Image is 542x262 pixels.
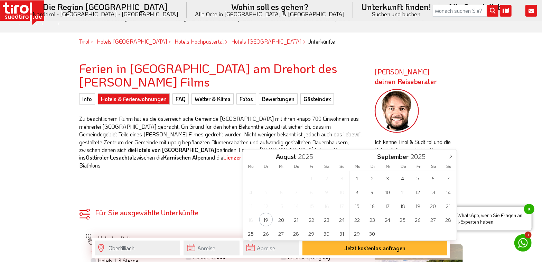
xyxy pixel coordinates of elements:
[259,199,273,213] span: August 12, 2025
[259,93,298,105] a: Bewertungen
[32,11,178,17] small: Nordtirol - [GEOGRAPHIC_DATA] - [GEOGRAPHIC_DATA]
[433,5,498,17] input: Wonach suchen Sie?
[441,199,455,213] span: September 21, 2025
[276,153,296,160] span: August
[179,237,224,253] label: Ausstattung
[320,199,334,213] span: August 16, 2025
[290,185,303,199] span: August 7, 2025
[361,11,431,17] small: Suchen und buchen
[289,164,304,169] span: Do
[381,171,394,185] span: September 3, 2025
[95,241,180,255] input: Wo soll's hingehen?
[351,227,364,240] span: September 29, 2025
[396,164,411,169] span: Do
[259,185,273,199] span: August 5, 2025
[428,207,532,231] span: Nutzen Sie WhatsApp, wenn Sie Fragen an unsere Tirol-Experten haben
[377,153,409,160] span: September
[350,164,365,169] span: Mo
[426,164,441,169] span: Sa
[335,199,349,213] span: August 17, 2025
[335,213,349,226] span: August 24, 2025
[396,185,410,199] span: September 11, 2025
[244,199,258,213] span: August 11, 2025
[375,89,463,206] div: Ich kenne Tirol & Südtirol und die Unterkünfte persönlich. Gerne unterstütze ich Sie dabei den pa...
[223,154,267,161] a: Lienzer Dolomiten
[441,185,455,199] span: September 14, 2025
[305,38,335,45] li: Unterkünfte
[319,164,335,169] span: Sa
[351,185,364,199] span: September 8, 2025
[426,185,440,199] span: September 13, 2025
[296,152,319,161] input: Year
[524,204,534,214] span: x
[84,232,135,247] label: Unterkunftstyp
[184,241,240,255] input: Anreise
[175,38,224,45] a: Hotels Hochpustertal
[365,164,380,169] span: Di
[411,171,425,185] span: September 5, 2025
[426,171,440,185] span: September 6, 2025
[274,164,289,169] span: Mi
[335,164,350,169] span: So
[305,185,318,199] span: August 8, 2025
[172,93,189,105] a: FAQ
[305,227,318,240] span: August 29, 2025
[411,213,425,226] span: September 26, 2025
[290,199,303,213] span: August 14, 2025
[351,213,364,226] span: September 22, 2025
[411,164,426,169] span: Fr
[304,164,319,169] span: Fr
[441,171,455,185] span: September 7, 2025
[426,199,440,213] span: September 20, 2025
[366,171,379,185] span: September 2, 2025
[500,5,512,17] i: Karte öffnen
[366,227,379,240] span: September 30, 2025
[259,227,273,240] span: August 26, 2025
[411,199,425,213] span: September 19, 2025
[335,227,349,240] span: August 31, 2025
[305,199,318,213] span: August 15, 2025
[381,213,394,226] span: September 24, 2025
[426,213,440,226] span: September 27, 2025
[302,241,447,255] button: Jetzt kostenlos anfragen
[335,185,349,199] span: August 10, 2025
[366,199,379,213] span: September 16, 2025
[375,89,419,133] img: frag-markus.png
[351,171,364,185] span: September 1, 2025
[163,154,206,161] strong: Karnischen Alpen
[375,67,437,86] strong: [PERSON_NAME]
[305,171,318,185] span: August 1, 2025
[335,171,349,185] span: August 3, 2025
[244,185,258,199] span: August 4, 2025
[351,199,364,213] span: September 15, 2025
[79,61,364,89] h2: Ferien in [GEOGRAPHIC_DATA] am Drehort des [PERSON_NAME] Films
[366,213,379,226] span: September 23, 2025
[274,213,288,226] span: August 20, 2025
[305,213,318,226] span: August 22, 2025
[274,185,288,199] span: August 6, 2025
[244,227,258,240] span: August 25, 2025
[409,152,431,161] input: Year
[375,77,437,86] span: deinen Reiseberater
[320,185,334,199] span: August 9, 2025
[274,227,288,240] span: August 27, 2025
[381,185,394,199] span: September 10, 2025
[396,171,410,185] span: September 4, 2025
[514,234,532,252] a: 1 Nutzen Sie WhatsApp, wenn Sie Fragen an unsere Tirol-Experten habenx
[411,185,425,199] span: September 12, 2025
[79,38,89,45] a: Tirol
[231,38,301,45] a: Hotels [GEOGRAPHIC_DATA]
[195,11,345,17] small: Alle Orte in [GEOGRAPHIC_DATA] & [GEOGRAPHIC_DATA]
[396,213,410,226] span: September 25, 2025
[441,213,455,226] span: September 28, 2025
[79,209,364,216] div: Für Sie ausgewählte Unterkünfte
[320,171,334,185] span: August 2, 2025
[79,93,95,105] a: Info
[290,227,303,240] span: August 28, 2025
[396,199,410,213] span: September 18, 2025
[381,164,396,169] span: Mi
[290,213,303,226] span: August 21, 2025
[381,199,394,213] span: September 17, 2025
[525,5,537,17] i: Kontakt
[97,38,167,45] a: Hotels [GEOGRAPHIC_DATA]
